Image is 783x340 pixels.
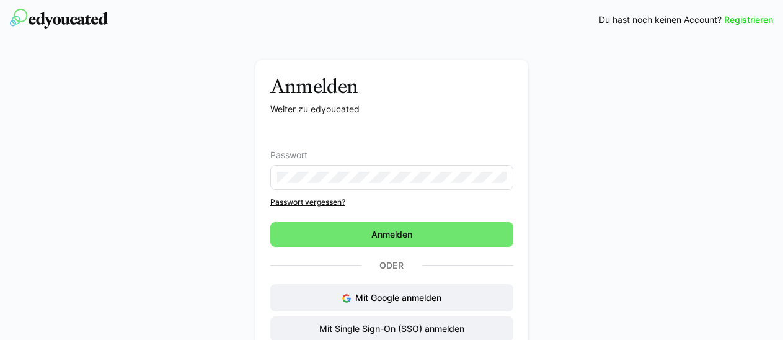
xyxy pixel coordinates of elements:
[355,292,441,303] span: Mit Google anmelden
[270,284,513,311] button: Mit Google anmelden
[270,150,307,160] span: Passwort
[270,74,513,98] h3: Anmelden
[270,222,513,247] button: Anmelden
[724,14,773,26] a: Registrieren
[361,257,422,274] p: Oder
[10,9,108,29] img: edyoucated
[270,197,513,207] a: Passwort vergessen?
[599,14,722,26] span: Du hast noch keinen Account?
[369,228,414,241] span: Anmelden
[270,103,513,115] p: Weiter zu edyoucated
[317,323,466,335] span: Mit Single Sign-On (SSO) anmelden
